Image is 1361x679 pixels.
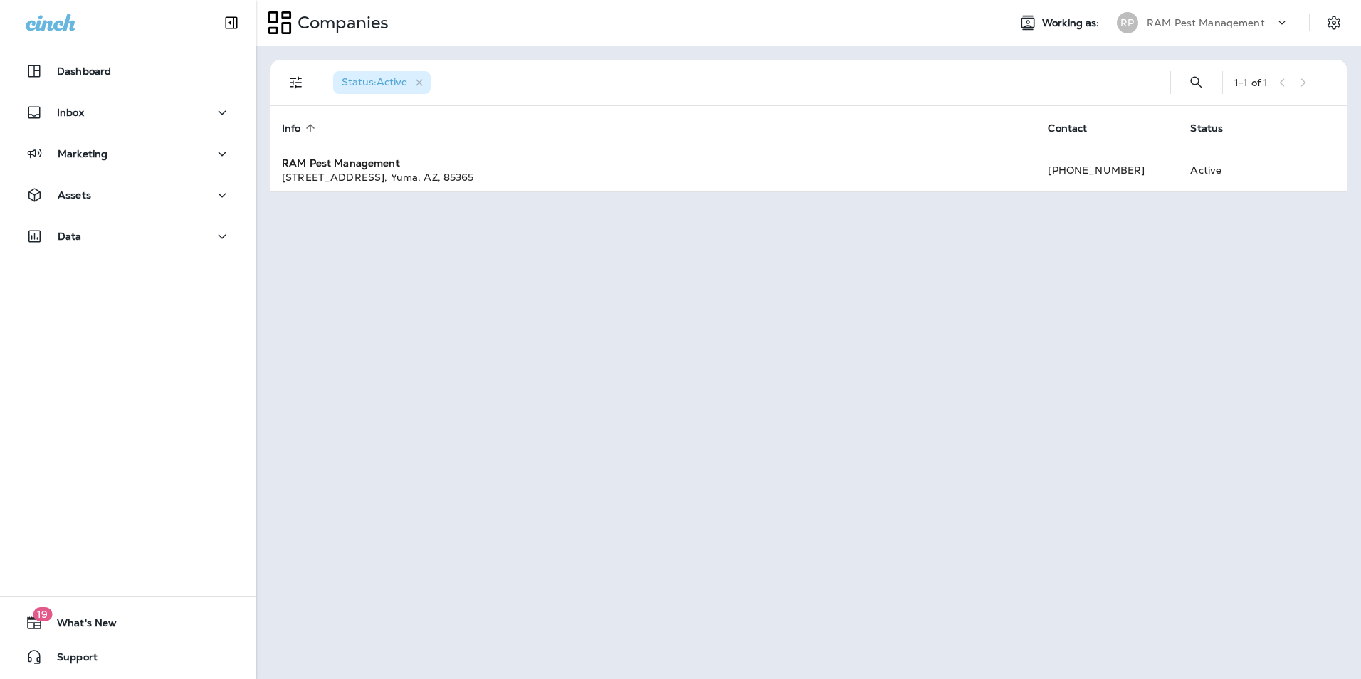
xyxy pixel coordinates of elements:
span: Contact [1048,122,1087,135]
p: Assets [58,189,91,201]
button: Marketing [14,140,242,168]
p: Companies [292,12,389,33]
span: Status [1190,122,1223,135]
span: Support [43,651,98,668]
span: Contact [1048,122,1105,135]
p: RAM Pest Management [1147,17,1265,28]
button: 19What's New [14,609,242,637]
span: What's New [43,617,117,634]
button: Collapse Sidebar [211,9,251,37]
button: Dashboard [14,57,242,85]
span: Status [1190,122,1241,135]
span: Info [282,122,320,135]
p: Data [58,231,82,242]
p: Marketing [58,148,107,159]
button: Assets [14,181,242,209]
div: RP [1117,12,1138,33]
p: Inbox [57,107,84,118]
div: 1 - 1 of 1 [1234,77,1268,88]
button: Search Companies [1182,68,1211,97]
button: Inbox [14,98,242,127]
span: Info [282,122,301,135]
div: [STREET_ADDRESS] , Yuma , AZ , 85365 [282,170,1025,184]
button: Filters [282,68,310,97]
button: Support [14,643,242,671]
td: [PHONE_NUMBER] [1036,149,1179,191]
td: Active [1179,149,1270,191]
span: Status : Active [342,75,407,88]
button: Settings [1321,10,1347,36]
span: Working as: [1042,17,1103,29]
div: Status:Active [333,71,431,94]
strong: RAM Pest Management [282,157,400,169]
p: Dashboard [57,65,111,77]
span: 19 [33,607,52,621]
button: Data [14,222,242,251]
